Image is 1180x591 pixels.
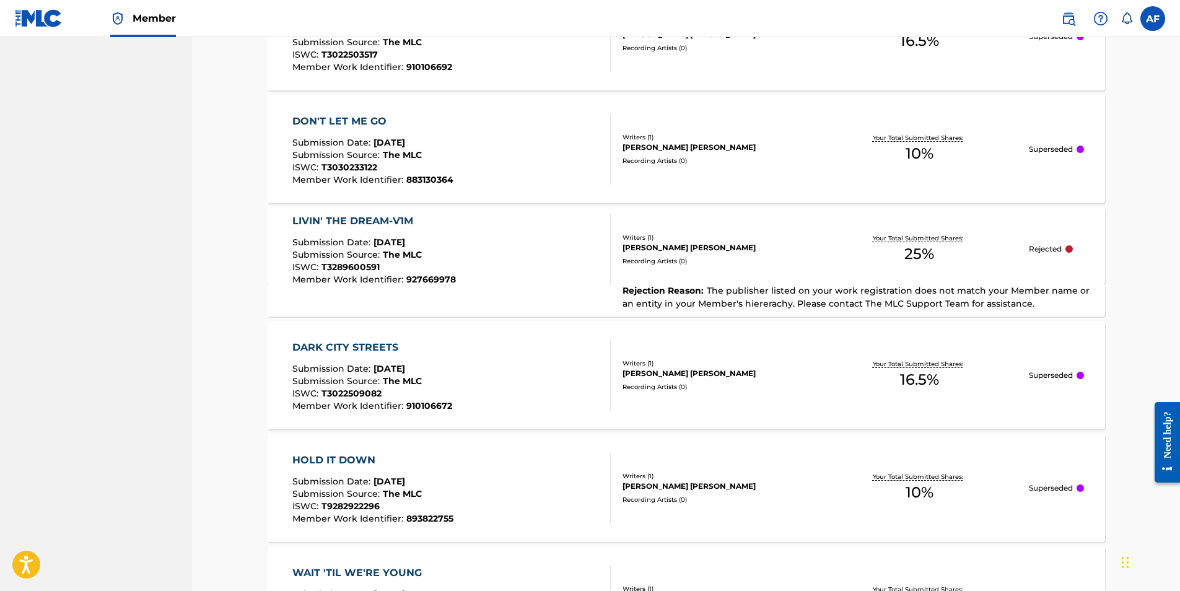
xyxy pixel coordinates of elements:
[1029,243,1062,255] p: Rejected
[406,174,453,185] span: 883130364
[292,501,321,512] span: ISWC :
[292,214,456,229] div: LIVIN' THE DREAM-V1M
[268,321,1105,429] a: DARK CITY STREETSSubmission Date:[DATE]Submission Source:The MLCISWC:T3022509082Member Work Ident...
[1029,144,1073,155] p: Superseded
[292,363,374,374] span: Submission Date :
[623,359,810,368] div: Writers ( 1 )
[292,476,374,487] span: Submission Date :
[906,481,933,504] span: 10 %
[623,133,810,142] div: Writers ( 1 )
[374,137,405,148] span: [DATE]
[321,501,380,512] span: T9282922296
[374,363,405,374] span: [DATE]
[623,43,810,53] div: Recording Artists ( 0 )
[15,9,63,27] img: MLC Logo
[383,375,422,387] span: The MLC
[292,453,453,468] div: HOLD IT DOWN
[900,30,939,52] span: 16.5 %
[292,37,383,48] span: Submission Source :
[374,476,405,487] span: [DATE]
[292,375,383,387] span: Submission Source :
[292,566,454,580] div: WAIT 'TIL WE'RE YOUNG
[374,237,405,248] span: [DATE]
[623,156,810,165] div: Recording Artists ( 0 )
[1029,483,1073,494] p: Superseded
[623,285,707,296] span: Rejection Reason :
[623,233,810,242] div: Writers ( 1 )
[292,488,383,499] span: Submission Source :
[321,49,378,60] span: T3022503517
[268,434,1105,542] a: HOLD IT DOWNSubmission Date:[DATE]Submission Source:The MLCISWC:T9282922296Member Work Identifier...
[406,513,453,524] span: 893822755
[292,174,406,185] span: Member Work Identifier :
[110,11,125,26] img: Top Rightsholder
[406,274,456,285] span: 927669978
[321,388,382,399] span: T3022509082
[383,488,422,499] span: The MLC
[904,243,934,265] span: 25 %
[1121,12,1133,25] div: Notifications
[873,234,966,243] p: Your Total Submitted Shares:
[623,368,810,379] div: [PERSON_NAME] [PERSON_NAME]
[1061,11,1076,26] img: search
[321,261,380,273] span: T3289600591
[1093,11,1108,26] img: help
[873,133,966,142] p: Your Total Submitted Shares:
[292,237,374,248] span: Submission Date :
[292,400,406,411] span: Member Work Identifier :
[292,61,406,72] span: Member Work Identifier :
[292,137,374,148] span: Submission Date :
[383,37,422,48] span: The MLC
[292,162,321,173] span: ISWC :
[1118,532,1180,591] iframe: Chat Widget
[292,149,383,160] span: Submission Source :
[623,481,810,492] div: [PERSON_NAME] [PERSON_NAME]
[406,400,452,411] span: 910106672
[292,49,321,60] span: ISWC :
[873,472,966,481] p: Your Total Submitted Shares:
[906,142,933,165] span: 10 %
[383,249,422,260] span: The MLC
[383,149,422,160] span: The MLC
[292,249,383,260] span: Submission Source :
[1088,6,1113,31] div: Help
[292,513,406,524] span: Member Work Identifier :
[268,95,1105,203] a: DON'T LET ME GOSubmission Date:[DATE]Submission Source:The MLCISWC:T3030233122Member Work Identif...
[623,256,810,266] div: Recording Artists ( 0 )
[321,162,377,173] span: T3030233122
[292,274,406,285] span: Member Work Identifier :
[292,388,321,399] span: ISWC :
[900,369,939,391] span: 16.5 %
[292,340,452,355] div: DARK CITY STREETS
[292,261,321,273] span: ISWC :
[1029,370,1073,381] p: Superseded
[292,114,453,129] div: DON'T LET ME GO
[133,11,176,25] span: Member
[623,142,810,153] div: [PERSON_NAME] [PERSON_NAME]
[623,382,810,392] div: Recording Artists ( 0 )
[268,208,1105,317] a: LIVIN' THE DREAM-V1MSubmission Date:[DATE]Submission Source:The MLCISWC:T3289600591Member Work Id...
[1122,544,1129,581] div: Drag
[1056,6,1081,31] a: Public Search
[623,495,810,504] div: Recording Artists ( 0 )
[406,61,452,72] span: 910106692
[873,359,966,369] p: Your Total Submitted Shares:
[1145,393,1180,492] iframe: Resource Center
[623,471,810,481] div: Writers ( 1 )
[1140,6,1165,31] div: User Menu
[623,285,1090,309] span: The publisher listed on your work registration does not match your Member name or an entity in yo...
[623,242,810,253] div: [PERSON_NAME] [PERSON_NAME]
